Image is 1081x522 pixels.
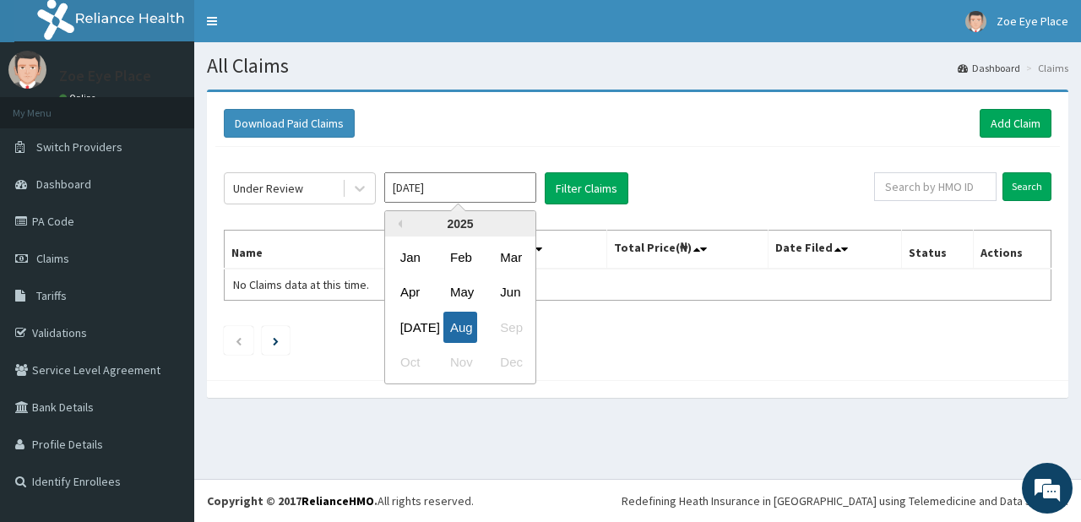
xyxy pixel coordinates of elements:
[443,242,477,273] div: Choose February 2025
[207,493,378,508] strong: Copyright © 2017 .
[301,493,374,508] a: RelianceHMO
[385,240,535,380] div: month 2025-08
[394,220,402,228] button: Previous Year
[394,277,427,308] div: Choose April 2025
[394,312,427,343] div: Choose July 2025
[874,172,997,201] input: Search by HMO ID
[384,172,536,203] input: Select Month and Year
[394,242,427,273] div: Choose January 2025
[622,492,1068,509] div: Redefining Heath Insurance in [GEOGRAPHIC_DATA] using Telemedicine and Data Science!
[31,84,68,127] img: d_794563401_company_1708531726252_794563401
[443,312,477,343] div: Choose August 2025
[980,109,1051,138] a: Add Claim
[59,92,100,104] a: Online
[901,231,973,269] th: Status
[1022,61,1068,75] li: Claims
[973,231,1051,269] th: Actions
[273,333,279,348] a: Next page
[1002,172,1051,201] input: Search
[768,231,901,269] th: Date Filed
[235,333,242,348] a: Previous page
[36,251,69,266] span: Claims
[958,61,1020,75] a: Dashboard
[493,277,527,308] div: Choose June 2025
[8,345,322,404] textarea: Type your message and hit 'Enter'
[277,8,318,49] div: Minimize live chat window
[233,180,303,197] div: Under Review
[606,231,768,269] th: Total Price(₦)
[8,51,46,89] img: User Image
[207,55,1068,77] h1: All Claims
[443,277,477,308] div: Choose May 2025
[98,155,233,325] span: We're online!
[36,139,122,155] span: Switch Providers
[493,242,527,273] div: Choose March 2025
[545,172,628,204] button: Filter Claims
[225,231,433,269] th: Name
[233,277,369,292] span: No Claims data at this time.
[88,95,284,117] div: Chat with us now
[59,68,151,84] p: Zoe Eye Place
[224,109,355,138] button: Download Paid Claims
[385,211,535,237] div: 2025
[194,479,1081,522] footer: All rights reserved.
[965,11,986,32] img: User Image
[997,14,1068,29] span: Zoe Eye Place
[36,177,91,192] span: Dashboard
[36,288,67,303] span: Tariffs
